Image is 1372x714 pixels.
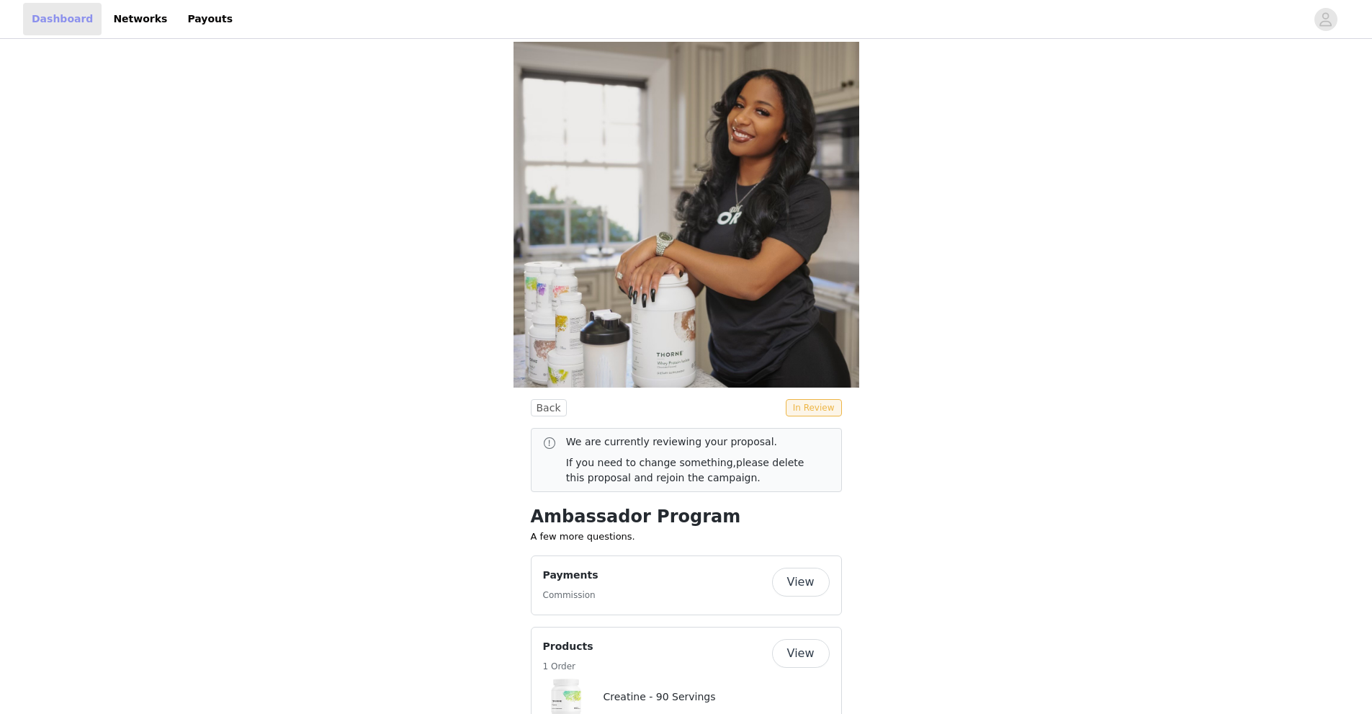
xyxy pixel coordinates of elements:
button: View [772,568,830,597]
div: avatar [1319,8,1332,31]
p: We are currently reviewing your proposal. [566,434,818,450]
h5: 1 Order [543,660,593,673]
button: Back [531,399,567,416]
h4: Creatine - 90 Servings [604,690,716,705]
span: In Review [786,399,842,416]
p: If you need to change something, [566,455,818,486]
div: Payments [531,555,842,615]
p: A few more questions. [531,530,842,544]
button: View [772,639,830,668]
h4: Payments [543,568,598,583]
img: campaign image [514,42,859,388]
a: Networks [104,3,176,35]
a: Payouts [179,3,241,35]
a: Dashboard [23,3,102,35]
h1: Ambassador Program [531,504,842,530]
h5: Commission [543,589,598,602]
h4: Products [543,639,593,654]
